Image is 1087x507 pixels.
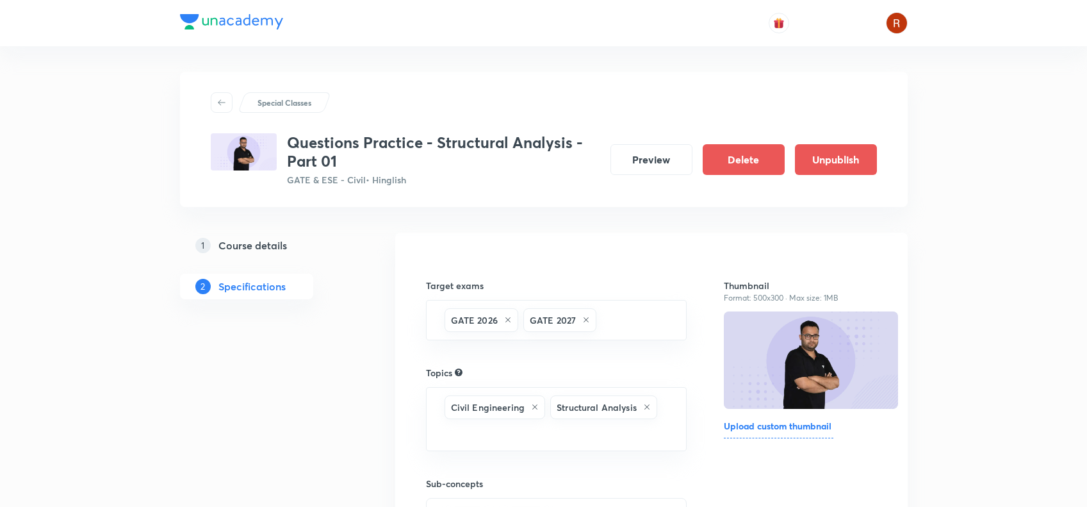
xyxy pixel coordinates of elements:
[451,313,498,327] h6: GATE 2026
[211,133,277,170] img: 55F94CF8-1254-4C03-B9B1-A25AA0F227D7_special_class.png
[180,14,283,29] img: Company Logo
[180,233,354,258] a: 1Course details
[886,12,908,34] img: Rupsha chowdhury
[724,292,876,304] p: Format: 500x300 · Max size: 1MB
[679,319,682,321] button: Open
[287,133,600,170] h3: Questions Practice - Structural Analysis - Part 01
[703,144,785,175] button: Delete
[218,238,287,253] h5: Course details
[287,173,600,187] p: GATE & ESE - Civil • Hinglish
[455,367,462,378] div: Search for topics
[195,279,211,294] p: 2
[679,418,682,420] button: Open
[180,14,283,33] a: Company Logo
[795,144,877,175] button: Unpublish
[426,366,452,379] h6: Topics
[426,477,687,490] h6: Sub-concepts
[426,279,687,292] h6: Target exams
[724,279,876,292] h6: Thumbnail
[724,419,833,438] h6: Upload custom thumbnail
[723,310,900,410] img: Thumbnail
[769,13,789,33] button: avatar
[557,401,637,414] h6: Structural Analysis
[451,401,525,414] h6: Civil Engineering
[195,238,211,253] p: 1
[773,17,785,29] img: avatar
[530,313,576,327] h6: GATE 2027
[218,279,286,294] h5: Specifications
[257,97,311,108] p: Special Classes
[610,144,692,175] button: Preview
